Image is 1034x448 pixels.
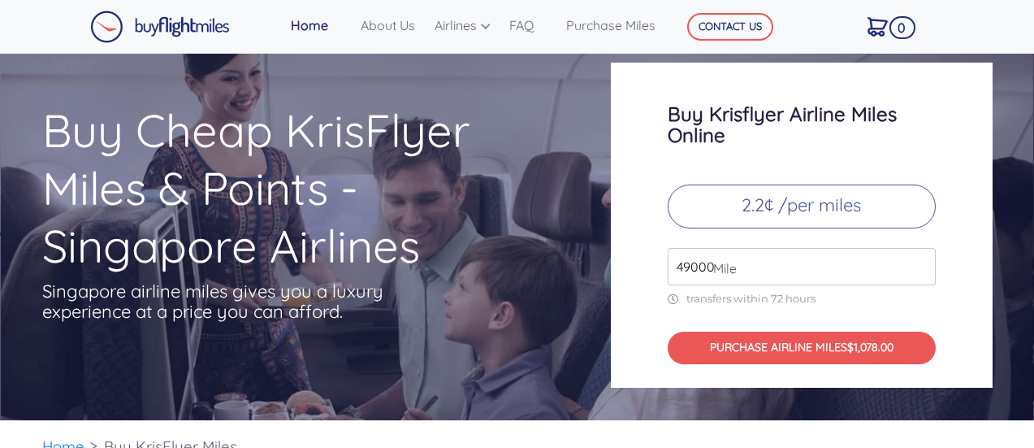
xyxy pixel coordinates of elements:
[560,9,663,41] a: Purchase Miles
[503,9,560,41] a: FAQ
[668,103,936,146] h3: Buy Krisflyer Airline Miles Online
[687,13,773,41] button: CONTACT US
[428,9,503,41] a: Airlines
[867,17,888,37] img: Cart
[847,340,893,354] span: $1,078.00
[889,16,915,39] span: 0
[861,9,911,43] a: 0
[42,102,547,275] h1: Buy Cheap KrisFlyer Miles & Points - Singapore Airlines
[668,185,936,228] p: 2.2¢ /per miles
[668,332,936,365] button: PURCHASE AIRLINE MILES$1,078.00
[284,9,354,41] a: Home
[354,9,428,41] a: About Us
[42,281,408,322] p: Singapore airline miles gives you a luxury experience at a price you can afford.
[90,7,230,47] a: Buy Flight Miles Logo
[668,292,936,306] p: transfers within 72 hours
[90,11,230,43] img: Buy Flight Miles Logo
[705,259,737,278] span: Mile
